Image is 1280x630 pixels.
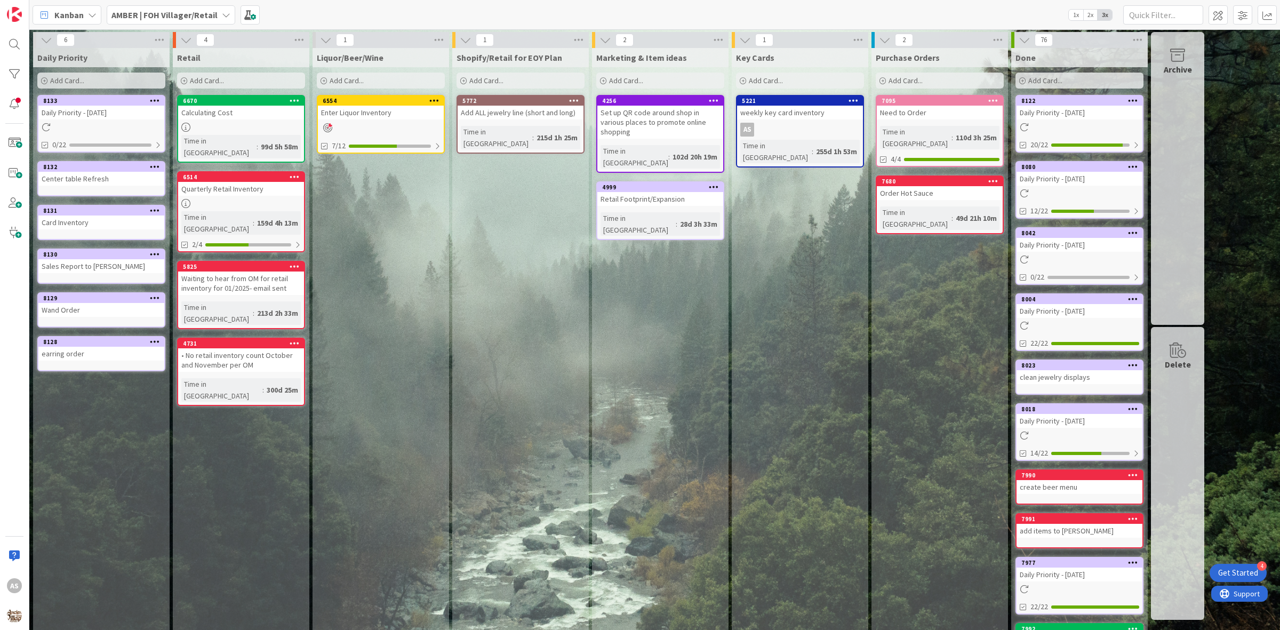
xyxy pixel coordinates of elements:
[597,106,723,139] div: Set up QR code around shop in various places to promote online shopping
[749,76,783,85] span: Add Card...
[253,217,254,229] span: :
[178,272,304,295] div: Waiting to hear from OM for retail inventory for 01/2025- email sent
[318,96,444,119] div: 6554Enter Liquor Inventory
[38,172,164,186] div: Center table Refresh
[178,106,304,119] div: Calculating Cost
[1257,561,1267,571] div: 4
[1017,304,1142,318] div: Daily Priority - [DATE]
[469,76,503,85] span: Add Card...
[181,301,253,325] div: Time in [GEOGRAPHIC_DATA]
[54,9,84,21] span: Kanban
[458,96,583,119] div: 5772Add ALL jewelry line (short and long)
[257,141,258,153] span: :
[183,97,304,105] div: 6670
[178,96,304,106] div: 6670
[38,216,164,229] div: Card Inventory
[37,161,165,196] a: 8132Center table Refresh
[1015,513,1143,548] a: 7991add items to [PERSON_NAME]
[877,186,1003,200] div: Order Hot Sauce
[1017,404,1142,414] div: 8018
[951,132,953,143] span: :
[737,106,863,119] div: weekly key card inventory
[183,173,304,181] div: 6514
[895,34,913,46] span: 2
[1021,362,1142,369] div: 8023
[1017,228,1142,252] div: 8042Daily Priority - [DATE]
[736,52,774,63] span: Key Cards
[38,162,164,172] div: 8132
[43,207,164,214] div: 8131
[181,135,257,158] div: Time in [GEOGRAPHIC_DATA]
[1021,405,1142,413] div: 8018
[38,347,164,361] div: earring order
[597,182,723,192] div: 4999
[596,52,687,63] span: Marketing & Item ideas
[1015,95,1143,153] a: 8122Daily Priority - [DATE]20/22
[38,303,164,317] div: Wand Order
[254,307,301,319] div: 213d 2h 33m
[1015,557,1143,615] a: 7977Daily Priority - [DATE]22/22
[38,106,164,119] div: Daily Priority - [DATE]
[192,239,202,250] span: 2/4
[38,162,164,186] div: 8132Center table Refresh
[602,97,723,105] div: 4256
[953,132,999,143] div: 110d 3h 25m
[891,154,901,165] span: 4/4
[183,263,304,270] div: 5825
[1017,361,1142,384] div: 8023clean jewelry displays
[677,218,720,230] div: 28d 3h 33m
[317,95,445,154] a: 6554Enter Liquor Inventory7/12
[7,608,22,623] img: avatar
[177,52,201,63] span: Retail
[37,249,165,284] a: 8130Sales Report to [PERSON_NAME]
[1030,601,1048,612] span: 22/22
[317,52,383,63] span: Liquor/Beer/Wine
[43,338,164,346] div: 8128
[1017,514,1142,524] div: 7991
[1218,568,1258,578] div: Get Started
[1017,361,1142,370] div: 8023
[332,140,346,151] span: 7/12
[876,52,940,63] span: Purchase Orders
[177,261,305,329] a: 5825Waiting to hear from OM for retail inventory for 01/2025- email sentTime in [GEOGRAPHIC_DATA]...
[1015,469,1143,505] a: 7990create beer menu
[597,182,723,206] div: 4999Retail Footprint/Expansion
[596,181,724,240] a: 4999Retail Footprint/ExpansionTime in [GEOGRAPHIC_DATA]:28d 3h 33m
[38,206,164,229] div: 8131Card Inventory
[1017,524,1142,538] div: add items to [PERSON_NAME]
[596,95,724,173] a: 4256Set up QR code around shop in various places to promote online shoppingTime in [GEOGRAPHIC_DA...
[43,251,164,258] div: 8130
[457,52,562,63] span: Shopify/Retail for EOY Plan
[676,218,677,230] span: :
[1165,358,1191,371] div: Delete
[1017,558,1142,568] div: 7977
[178,262,304,295] div: 5825Waiting to hear from OM for retail inventory for 01/2025- email sent
[462,97,583,105] div: 5772
[1030,338,1048,349] span: 22/22
[1017,294,1142,304] div: 8004
[178,348,304,372] div: • No retail inventory count October and November per OM
[597,96,723,139] div: 4256Set up QR code around shop in various places to promote online shopping
[38,96,164,106] div: 8133
[889,76,923,85] span: Add Card...
[1015,403,1143,461] a: 8018Daily Priority - [DATE]14/22
[50,76,84,85] span: Add Card...
[38,250,164,259] div: 8130
[742,97,863,105] div: 5221
[1017,480,1142,494] div: create beer menu
[1083,10,1098,20] span: 2x
[37,52,87,63] span: Daily Priority
[670,151,720,163] div: 102d 20h 19m
[601,145,668,169] div: Time in [GEOGRAPHIC_DATA]
[876,176,1004,234] a: 7680Order Hot SauceTime in [GEOGRAPHIC_DATA]:49d 21h 10m
[1017,404,1142,428] div: 8018Daily Priority - [DATE]
[534,132,580,143] div: 215d 1h 25m
[178,339,304,348] div: 4731
[177,338,305,406] a: 4731• No retail inventory count October and November per OMTime in [GEOGRAPHIC_DATA]:300d 25m
[1021,472,1142,479] div: 7990
[740,123,754,137] div: AS
[877,96,1003,106] div: 7095
[1021,559,1142,567] div: 7977
[668,151,670,163] span: :
[38,293,164,303] div: 8129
